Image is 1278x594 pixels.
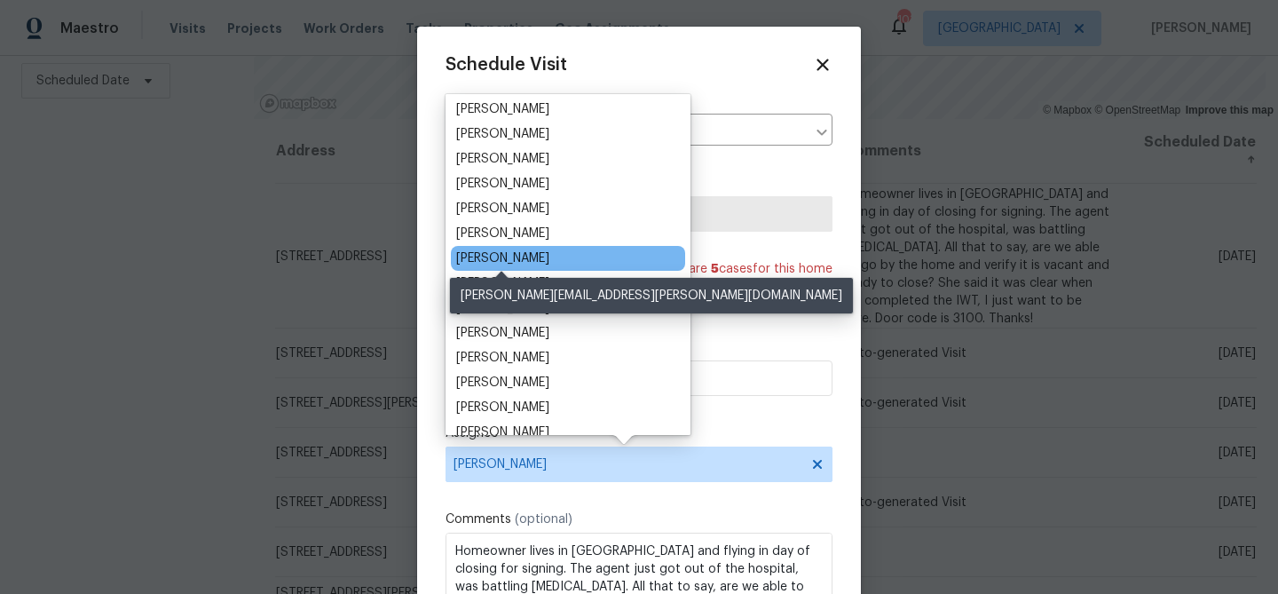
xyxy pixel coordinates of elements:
div: [PERSON_NAME] [456,399,549,416]
div: [PERSON_NAME] [456,225,549,242]
span: There are case s for this home [655,260,832,278]
div: [PERSON_NAME] [456,150,549,168]
span: Close [813,55,832,75]
div: [PERSON_NAME][EMAIL_ADDRESS][PERSON_NAME][DOMAIN_NAME] [450,278,853,313]
div: [PERSON_NAME] [456,100,549,118]
span: 5 [711,263,719,275]
span: [PERSON_NAME] [454,457,801,471]
div: [PERSON_NAME] [456,200,549,218]
div: [PERSON_NAME] [456,274,549,292]
span: Schedule Visit [446,56,567,74]
label: Comments [446,511,832,528]
div: [PERSON_NAME] [456,424,549,441]
div: [PERSON_NAME] [456,249,549,267]
div: [PERSON_NAME] [456,324,549,342]
div: [PERSON_NAME] [456,349,549,367]
div: [PERSON_NAME] [456,374,549,392]
div: [PERSON_NAME] [456,125,549,143]
div: [PERSON_NAME] [456,175,549,193]
span: (optional) [515,513,572,526]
